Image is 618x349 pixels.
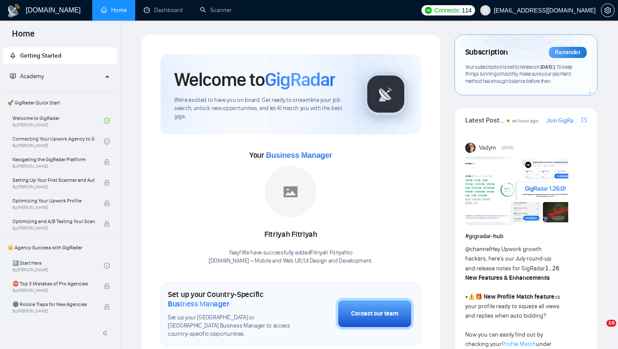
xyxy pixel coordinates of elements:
[104,263,110,269] span: check-circle
[582,116,587,123] span: export
[101,6,127,14] a: homeHome
[168,299,229,309] span: Business Manager
[502,340,536,348] a: Profile Match
[12,256,104,275] a: 1️⃣ Start HereBy[PERSON_NAME]
[12,309,95,314] span: By [PERSON_NAME]
[589,320,609,340] iframe: Intercom live chat
[249,150,332,160] span: Your
[465,245,491,253] span: @channel
[209,227,373,242] div: Fitriyah Fitriyah
[20,52,61,59] span: Getting Started
[104,159,110,165] span: lock
[502,144,513,152] span: [DATE]
[12,155,95,164] span: Navigating the GigRadar Platform
[10,73,16,79] span: fund-projection-screen
[479,143,496,153] span: Vadym
[465,156,568,225] img: F09AC4U7ATU-image.png
[144,6,183,14] a: dashboardDashboard
[512,118,539,124] span: an hour ago
[582,116,587,124] a: export
[12,184,95,190] span: By [PERSON_NAME]
[104,118,110,124] span: check-circle
[468,293,475,300] span: ⚠️
[4,94,116,111] span: 🚀 GigRadar Quick Start
[4,239,116,256] span: 👑 Agency Success with GigRadar
[465,115,504,126] span: Latest Posts from the GigRadar Community
[465,45,508,60] span: Subscription
[546,116,580,126] a: Join GigRadar Slack Community
[12,176,95,184] span: Setting Up Your First Scanner and Auto-Bidder
[12,132,104,151] a: Connecting Your Upwork Agency to GigRadarBy[PERSON_NAME]
[465,232,587,241] h1: # gigradar-hub
[104,283,110,289] span: lock
[10,52,16,58] span: rocket
[462,6,471,15] span: 114
[475,293,482,300] span: 🎁
[174,96,351,121] span: We're excited to have you on board. Get ready to streamline your job search, unlock new opportuni...
[482,7,488,13] span: user
[104,200,110,206] span: lock
[549,47,587,58] div: Reminder
[12,205,95,210] span: By [PERSON_NAME]
[12,217,95,226] span: Optimizing and A/B Testing Your Scanner for Better Results
[601,7,615,14] a: setting
[545,265,560,272] code: 1.26
[465,274,550,282] strong: New Features & Enhancements
[7,4,21,18] img: logo
[351,309,398,318] div: Contact our team
[265,68,335,91] span: GigRadar
[104,180,110,186] span: lock
[12,300,95,309] span: 🌚 Rookie Traps for New Agencies
[425,7,432,14] img: upwork-logo.png
[484,293,556,300] strong: New Profile Match feature:
[601,3,615,17] button: setting
[102,329,111,337] span: double-left
[168,290,293,309] h1: Set up your Country-Specific
[200,6,232,14] a: searchScanner
[12,164,95,169] span: By [PERSON_NAME]
[266,151,332,159] span: Business Manager
[12,226,95,231] span: By [PERSON_NAME]
[465,64,573,84] span: Your subscription is set to renew on . To keep things running smoothly, make sure your payment me...
[174,68,335,91] h1: Welcome to
[336,298,414,330] button: Contact our team
[12,111,104,130] a: Welcome to GigRadarBy[PERSON_NAME]
[209,249,373,265] div: Yaay! We have successfully added Fitriyah Fitriyah to
[3,47,117,64] li: Getting Started
[12,288,95,293] span: By [PERSON_NAME]
[104,304,110,310] span: lock
[104,138,110,144] span: check-circle
[12,196,95,205] span: Optimizing Your Upwork Profile
[5,28,42,46] span: Home
[20,73,44,80] span: Academy
[364,73,407,116] img: gigradar-logo.png
[434,6,460,15] span: Connects:
[104,221,110,227] span: lock
[265,166,316,217] img: placeholder.png
[10,73,44,80] span: Academy
[168,314,293,338] span: Set up your [GEOGRAPHIC_DATA] or [GEOGRAPHIC_DATA] Business Manager to access country-specific op...
[540,64,555,70] span: [DATE]
[12,279,95,288] span: ⛔ Top 3 Mistakes of Pro Agencies
[465,143,476,153] img: Vadym
[209,257,373,265] p: [DOMAIN_NAME] – Mobile and Web UX/UI Design and Development .
[601,7,614,14] span: setting
[606,320,616,327] span: 10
